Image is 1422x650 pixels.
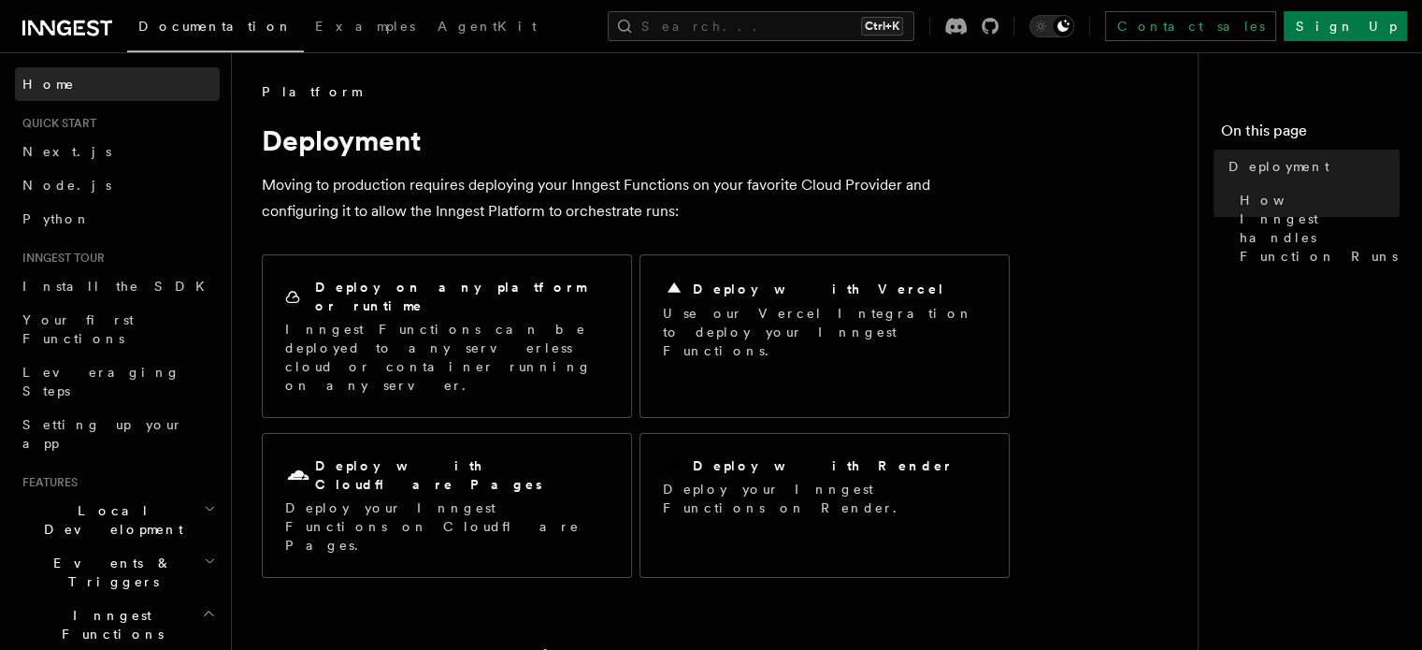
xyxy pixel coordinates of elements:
[22,178,111,193] span: Node.js
[15,606,202,643] span: Inngest Functions
[22,279,216,294] span: Install the SDK
[426,6,548,51] a: AgentKit
[304,6,426,51] a: Examples
[608,11,914,41] button: Search...Ctrl+K
[315,278,609,315] h2: Deploy on any platform or runtime
[15,475,78,490] span: Features
[15,303,220,355] a: Your first Functions
[22,75,75,94] span: Home
[285,498,609,555] p: Deploy your Inngest Functions on Cloudflare Pages.
[15,501,204,539] span: Local Development
[15,355,220,408] a: Leveraging Steps
[15,269,220,303] a: Install the SDK
[262,433,632,578] a: Deploy with Cloudflare PagesDeploy your Inngest Functions on Cloudflare Pages.
[315,19,415,34] span: Examples
[127,6,304,52] a: Documentation
[15,408,220,460] a: Setting up your app
[15,135,220,168] a: Next.js
[1240,191,1400,266] span: How Inngest handles Function Runs
[1029,15,1074,37] button: Toggle dark mode
[1221,150,1400,183] a: Deployment
[138,19,293,34] span: Documentation
[22,365,180,398] span: Leveraging Steps
[663,480,986,517] p: Deploy your Inngest Functions on Render.
[15,116,96,131] span: Quick start
[663,304,986,360] p: Use our Vercel Integration to deploy your Inngest Functions.
[639,433,1010,578] a: Deploy with RenderDeploy your Inngest Functions on Render.
[1221,120,1400,150] h4: On this page
[22,211,91,226] span: Python
[438,19,537,34] span: AgentKit
[15,251,105,266] span: Inngest tour
[15,67,220,101] a: Home
[15,494,220,546] button: Local Development
[262,254,632,418] a: Deploy on any platform or runtimeInngest Functions can be deployed to any serverless cloud or con...
[693,280,945,298] h2: Deploy with Vercel
[1232,183,1400,273] a: How Inngest handles Function Runs
[1105,11,1276,41] a: Contact sales
[22,417,183,451] span: Setting up your app
[285,463,311,489] svg: Cloudflare
[1228,157,1329,176] span: Deployment
[262,123,1010,157] h1: Deployment
[262,172,1010,224] p: Moving to production requires deploying your Inngest Functions on your favorite Cloud Provider an...
[285,320,609,395] p: Inngest Functions can be deployed to any serverless cloud or container running on any server.
[262,82,361,101] span: Platform
[861,17,903,36] kbd: Ctrl+K
[15,168,220,202] a: Node.js
[22,144,111,159] span: Next.js
[15,546,220,599] button: Events & Triggers
[639,254,1010,418] a: Deploy with VercelUse our Vercel Integration to deploy your Inngest Functions.
[22,312,134,346] span: Your first Functions
[315,456,609,494] h2: Deploy with Cloudflare Pages
[15,554,204,591] span: Events & Triggers
[693,456,954,475] h2: Deploy with Render
[1284,11,1407,41] a: Sign Up
[15,202,220,236] a: Python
